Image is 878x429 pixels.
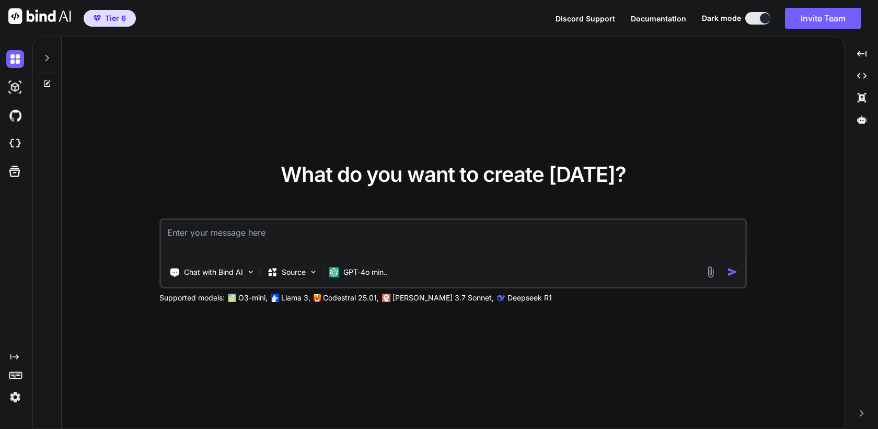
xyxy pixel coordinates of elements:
[6,135,24,153] img: cloudideIcon
[392,293,494,303] p: [PERSON_NAME] 3.7 Sonnet,
[8,8,71,24] img: Bind AI
[704,266,717,278] img: attachment
[94,15,101,21] img: premium
[228,294,236,302] img: GPT-4
[281,161,626,187] span: What do you want to create [DATE]?
[556,13,615,24] button: Discord Support
[631,14,686,23] span: Documentation
[6,50,24,68] img: darkChat
[6,107,24,124] img: githubDark
[159,293,225,303] p: Supported models:
[507,293,552,303] p: Deepseek R1
[6,78,24,96] img: darkAi-studio
[6,388,24,406] img: settings
[556,14,615,23] span: Discord Support
[497,294,505,302] img: claude
[246,268,255,276] img: Pick Tools
[238,293,268,303] p: O3-mini,
[309,268,318,276] img: Pick Models
[727,266,738,277] img: icon
[105,13,126,24] span: Tier 6
[314,294,321,302] img: Mistral-AI
[84,10,136,27] button: premiumTier 6
[323,293,379,303] p: Codestral 25.01,
[281,293,310,303] p: Llama 3,
[702,13,741,24] span: Dark mode
[282,267,306,277] p: Source
[382,294,390,302] img: claude
[785,8,861,29] button: Invite Team
[631,13,686,24] button: Documentation
[271,294,279,302] img: Llama2
[343,267,388,277] p: GPT-4o min..
[184,267,243,277] p: Chat with Bind AI
[329,267,339,277] img: GPT-4o mini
